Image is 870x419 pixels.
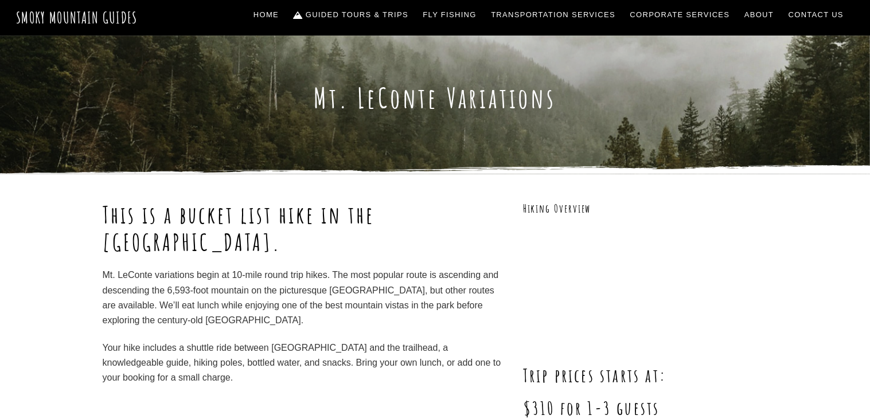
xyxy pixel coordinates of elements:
[523,363,768,387] h2: Trip prices starts at:
[626,3,735,27] a: Corporate Services
[103,340,502,386] p: Your hike includes a shuttle ride between [GEOGRAPHIC_DATA] and the trailhead, a knowledgeable gu...
[523,201,768,217] h3: Hiking Overview
[289,3,413,27] a: Guided Tours & Trips
[249,3,283,27] a: Home
[784,3,848,27] a: Contact Us
[486,3,619,27] a: Transportation Services
[740,3,778,27] a: About
[103,201,502,256] h1: This is a bucket list hike in the [GEOGRAPHIC_DATA].
[419,3,481,27] a: Fly Fishing
[16,8,138,27] a: Smoky Mountain Guides
[103,268,502,328] p: Mt. LeConte variations begin at 10-mile round trip hikes. The most popular route is ascending and...
[103,81,768,115] h1: Mt. LeConte Variations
